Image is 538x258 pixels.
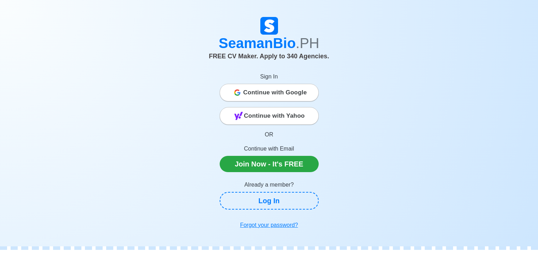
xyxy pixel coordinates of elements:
[220,72,319,81] p: Sign In
[220,156,319,172] a: Join Now - It's FREE
[243,86,307,100] span: Continue with Google
[220,218,319,232] a: Forgot your password?
[220,192,319,210] a: Log In
[220,130,319,139] p: OR
[220,145,319,153] p: Continue with Email
[220,181,319,189] p: Already a member?
[240,222,298,228] u: Forgot your password?
[260,17,278,35] img: Logo
[244,109,305,123] span: Continue with Yahoo
[209,53,329,60] span: FREE CV Maker. Apply to 340 Agencies.
[296,35,319,51] span: .PH
[73,35,465,52] h1: SeamanBio
[220,107,319,125] button: Continue with Yahoo
[220,84,319,101] button: Continue with Google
